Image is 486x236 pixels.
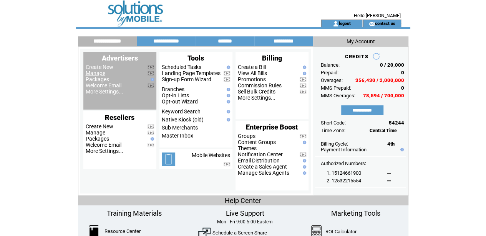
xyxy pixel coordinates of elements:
span: Advertisers [102,54,138,62]
a: Packages [86,136,109,142]
a: View All Bills [238,70,267,76]
img: help.gif [225,100,230,103]
span: CREDITS [345,54,368,59]
img: help.gif [225,118,230,121]
img: help.gif [301,171,306,175]
a: Mobile Websites [192,152,230,158]
a: Commission Rules [238,82,282,88]
img: video.png [148,143,154,147]
a: More Settings... [86,88,123,95]
img: help.gif [225,94,230,97]
span: Balance: [321,62,340,68]
img: video.png [148,71,154,75]
a: logout [338,21,350,26]
img: video.png [300,134,306,138]
img: help.gif [301,159,306,162]
a: Groups [238,133,255,139]
span: My Account [347,38,375,44]
span: 78,594 / 700,000 [363,93,404,98]
a: Promotions [238,76,266,82]
span: Training Materials [107,209,162,217]
a: Sub Merchants [162,125,198,131]
span: 0 [401,70,404,75]
span: 4th [387,141,395,147]
span: Live Support [226,209,264,217]
img: video.png [224,71,230,75]
a: Content Groups [238,139,276,145]
a: Schedule a Screen Share [212,230,267,236]
span: 0 [401,85,404,91]
span: Enterprise Boost [246,123,298,131]
a: Sell Bulk Credits [238,88,275,95]
a: Create a Bill [238,64,266,70]
img: account_icon.gif [333,21,338,27]
a: Keyword Search [162,108,201,115]
img: help.gif [301,165,306,169]
span: Hello [PERSON_NAME] [354,13,401,18]
a: contact us [375,21,395,26]
img: video.png [148,84,154,88]
a: ROI Calculator [325,229,357,234]
img: video.png [148,131,154,135]
a: More Settings... [86,148,123,154]
span: Authorized Numbers: [321,161,366,166]
span: Tools [187,54,204,62]
a: Manage [86,70,105,76]
a: More Settings... [238,95,275,101]
a: Notification Center [238,151,283,157]
img: video.png [300,77,306,82]
img: video.png [300,84,306,88]
a: Welcome Email [86,82,121,88]
img: video.png [300,152,306,157]
span: Marketing Tools [331,209,380,217]
span: Billing Cycle: [321,141,348,147]
a: Scheduled Tasks [162,64,201,70]
a: Payment Information [321,147,367,152]
img: help.gif [301,66,306,69]
a: Landing Page Templates [162,70,221,76]
a: Manage Sales Agents [238,170,289,176]
img: video.png [224,162,230,166]
a: Packages [86,76,109,82]
img: help.gif [225,66,230,69]
img: help.gif [149,78,154,81]
span: Prepaid: [321,70,338,75]
span: Billing [262,54,282,62]
a: Create New [86,64,113,70]
a: Opt-in Lists [162,92,189,98]
span: Mon - Fri 9:00-5:00 Eastern [217,219,273,225]
a: Create New [86,123,113,129]
a: Branches [162,86,184,92]
img: video.png [148,125,154,129]
img: help.gif [225,88,230,91]
span: 0 / 20,000 [380,62,404,68]
img: video.png [300,90,306,94]
img: help.gif [398,148,404,151]
img: video.png [148,65,154,69]
span: 2. 12532215554 [327,178,361,184]
a: Master Inbox [162,133,193,139]
span: 1. 15124661900 [327,170,361,176]
span: Time Zone: [321,128,345,133]
img: video.png [224,77,230,82]
span: Central Time [370,128,397,133]
a: Opt-out Wizard [162,98,198,105]
img: mobile-websites.png [162,152,175,166]
a: Resource Center [104,228,141,234]
a: Manage [86,129,105,136]
a: Email Distribution [238,157,280,164]
a: Native Kiosk (old) [162,116,204,123]
img: contact_us_icon.gif [369,21,375,27]
img: help.gif [225,110,230,113]
span: Help Center [225,197,261,205]
span: MMS Prepaid: [321,85,351,91]
img: help.gif [149,137,154,141]
span: MMS Overages: [321,93,355,98]
a: Sign-up Form Wizard [162,76,211,82]
a: Themes [238,145,257,151]
img: help.gif [301,141,306,144]
span: Short Code: [321,120,346,126]
span: Resellers [105,113,134,121]
a: Create a Sales Agent [238,164,287,170]
a: Welcome Email [86,142,121,148]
